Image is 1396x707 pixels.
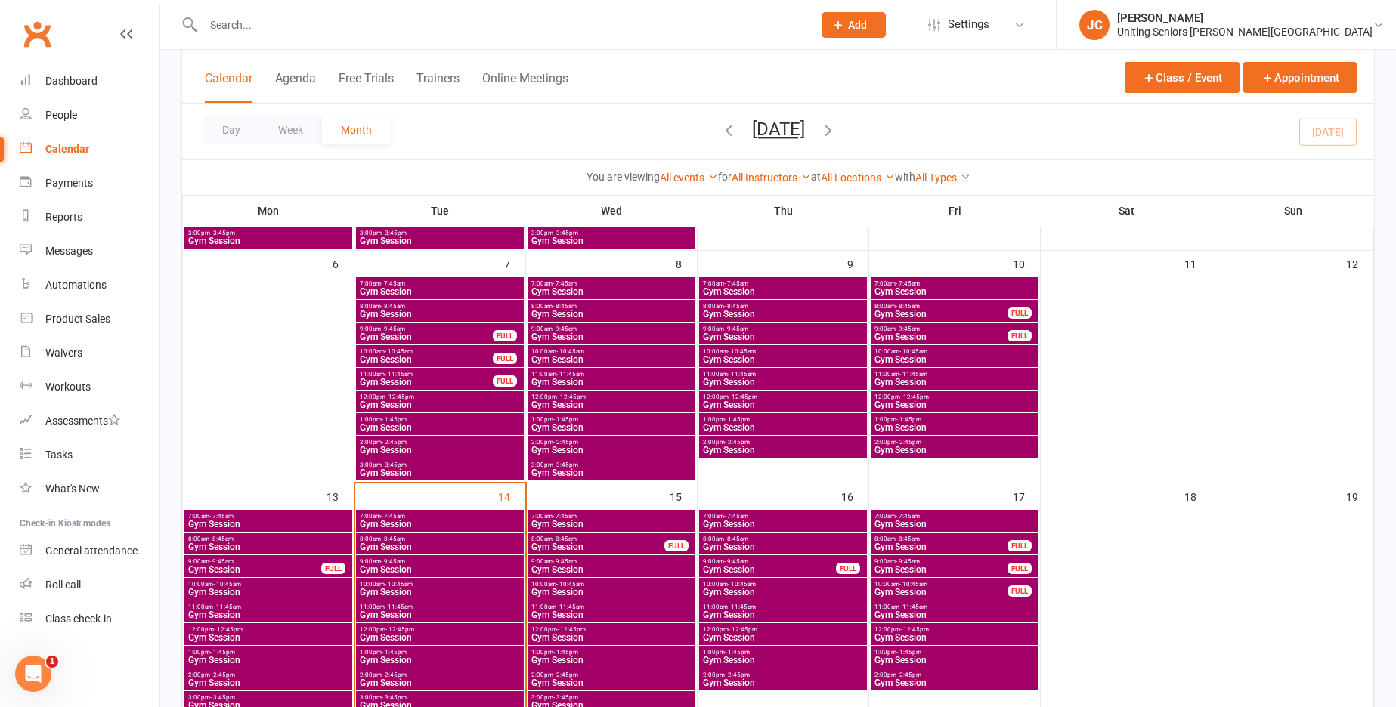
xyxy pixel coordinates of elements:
span: 9:00am [187,558,322,565]
span: - 12:45pm [900,626,929,633]
span: 11:00am [359,371,494,378]
span: - 7:45am [724,513,748,520]
span: - 8:45am [381,303,405,310]
strong: with [895,171,915,183]
span: Gym Session [874,400,1035,409]
span: 8:00am [702,536,864,542]
span: 12:00pm [874,394,1035,400]
div: 18 [1184,483,1212,508]
button: Month [322,116,391,144]
span: - 9:45am [381,558,405,565]
div: Payments [45,177,93,189]
span: - 3:45pm [210,230,235,236]
span: - 12:45pm [557,626,586,633]
a: Workouts [20,370,159,404]
span: Gym Session [531,520,692,529]
span: Gym Session [874,332,1008,341]
span: Gym Session [359,378,494,387]
span: 11:00am [874,604,1035,610]
a: Tasks [20,438,159,472]
strong: for [718,171,732,183]
span: Gym Session [874,423,1035,432]
div: Automations [45,279,107,291]
span: - 10:45am [385,348,413,355]
span: 11:00am [531,371,692,378]
span: 3:00pm [531,230,692,236]
a: Roll call [20,568,159,602]
span: 9:00am [702,326,864,332]
span: - 9:45am [553,558,577,565]
span: - 8:45am [553,303,577,310]
div: 12 [1346,251,1373,276]
th: Thu [698,195,869,227]
span: Gym Session [187,236,349,245]
a: All Types [915,171,970,184]
span: - 10:45am [385,581,413,588]
span: Gym Session [531,423,692,432]
button: Agenda [275,71,316,103]
span: 1 [46,656,58,668]
span: 10:00am [531,348,692,355]
div: FULL [836,563,860,574]
span: Gym Session [187,520,349,529]
span: - 12:45pm [214,626,243,633]
span: Gym Session [874,542,1008,551]
div: Calendar [45,143,89,155]
span: Gym Session [702,610,864,619]
div: Class check-in [45,613,112,625]
span: 12:00pm [359,394,521,400]
span: 3:00pm [187,230,349,236]
span: - 2:45pm [382,439,407,446]
span: Gym Session [702,355,864,364]
span: 12:00pm [702,626,864,633]
span: 9:00am [874,558,1008,565]
a: Automations [20,268,159,302]
span: Gym Session [874,520,1035,529]
span: - 10:45am [728,581,756,588]
span: 7:00am [187,513,349,520]
span: Gym Session [531,332,692,341]
span: - 7:45am [553,280,577,287]
span: Gym Session [359,400,521,409]
div: 16 [841,483,868,508]
span: Gym Session [702,287,864,296]
span: 10:00am [702,581,864,588]
span: 11:00am [359,604,521,610]
span: - 11:45am [385,604,413,610]
span: 10:00am [702,348,864,355]
span: 7:00am [874,513,1035,520]
span: 8:00am [187,536,349,542]
a: All Instructors [732,171,811,184]
span: - 12:45pm [385,626,414,633]
div: Reports [45,211,82,223]
div: 19 [1346,483,1373,508]
span: Gym Session [874,355,1035,364]
span: 1:00pm [531,416,692,423]
span: Gym Session [531,588,692,597]
span: - 9:45am [724,326,748,332]
span: Gym Session [359,423,521,432]
div: FULL [1008,563,1032,574]
input: Search... [199,14,802,36]
span: Gym Session [531,542,665,551]
span: 12:00pm [187,626,349,633]
span: 1:00pm [531,649,692,656]
span: Gym Session [359,588,521,597]
span: 7:00am [531,280,692,287]
span: - 10:45am [556,348,584,355]
th: Tue [354,195,526,227]
button: [DATE] [752,119,805,140]
span: - 1:45pm [382,416,407,423]
div: FULL [493,330,517,341]
a: People [20,98,159,132]
span: - 9:45am [896,326,920,332]
span: - 8:45am [724,303,748,310]
div: 17 [1013,483,1040,508]
span: 12:00pm [702,394,864,400]
span: Gym Session [359,332,494,341]
a: Clubworx [18,15,56,53]
button: Appointment [1243,62,1357,93]
span: - 11:45am [556,604,584,610]
span: Gym Session [531,565,692,574]
span: 8:00am [531,536,665,542]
